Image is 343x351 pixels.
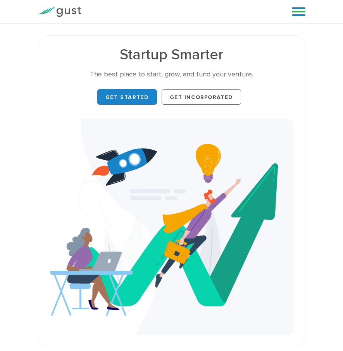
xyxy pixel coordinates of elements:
[38,7,81,17] img: Gust Logo
[50,47,293,62] h1: Startup Smarter
[162,89,241,105] a: Get Incorporated
[50,70,293,79] div: The best place to start, grow, and fund your venture.
[50,119,293,335] img: Startup Smarter Hero
[97,89,157,105] a: Get Started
